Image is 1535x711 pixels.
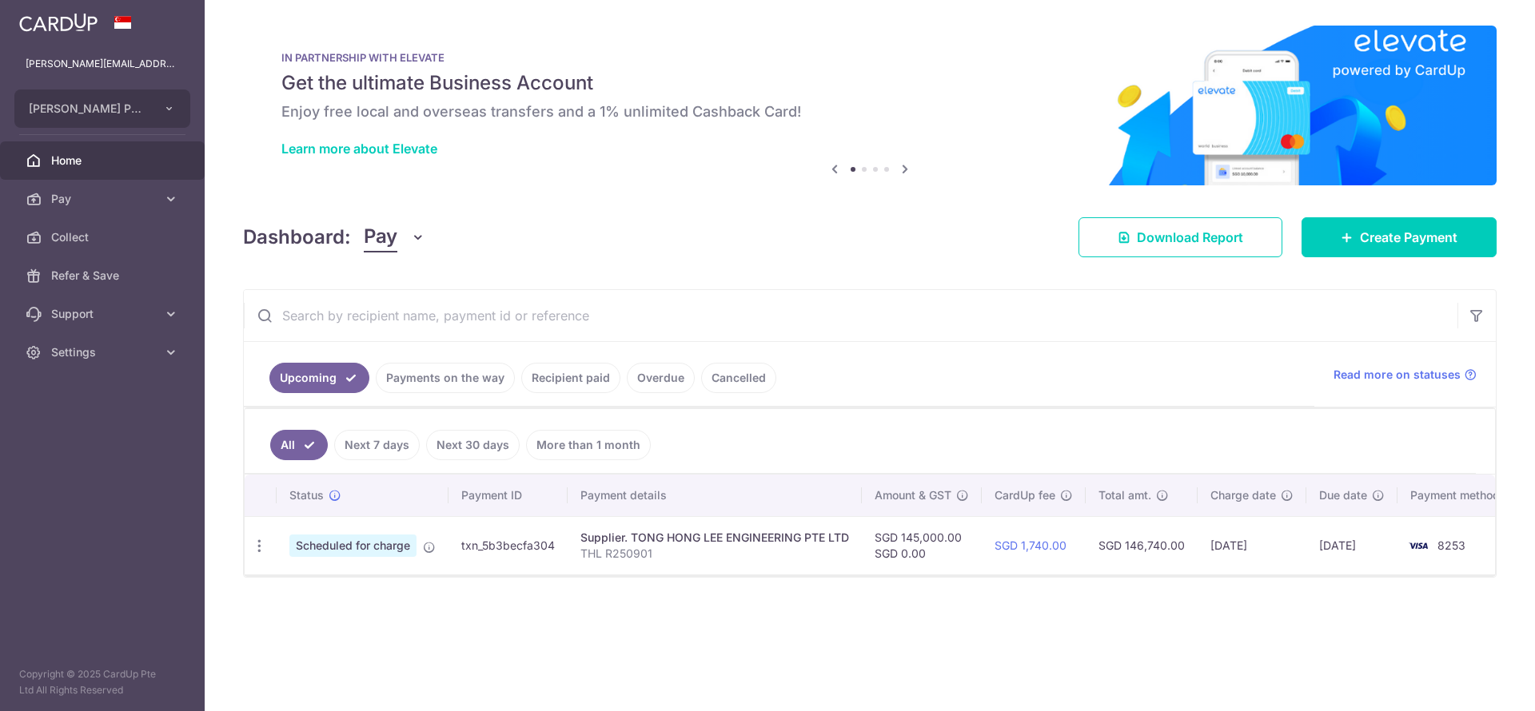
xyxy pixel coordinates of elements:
[243,223,351,252] h4: Dashboard:
[1433,663,1519,703] iframe: Opens a widget where you can find more information
[14,89,190,128] button: [PERSON_NAME] PTE LTD
[51,191,157,207] span: Pay
[426,430,520,460] a: Next 30 days
[995,538,1067,552] a: SGD 1,740.00
[1397,475,1519,516] th: Payment method
[376,363,515,393] a: Payments on the way
[875,487,951,503] span: Amount & GST
[243,26,1497,185] img: Renovation banner
[289,534,417,557] span: Scheduled for charge
[289,487,324,503] span: Status
[26,56,179,72] p: [PERSON_NAME][EMAIL_ADDRESS][PERSON_NAME][PERSON_NAME][DOMAIN_NAME]
[1306,516,1397,574] td: [DATE]
[281,70,1458,96] h5: Get the ultimate Business Account
[1210,487,1276,503] span: Charge date
[269,363,369,393] a: Upcoming
[244,290,1457,341] input: Search by recipient name, payment id or reference
[281,102,1458,121] h6: Enjoy free local and overseas transfers and a 1% unlimited Cashback Card!
[1198,516,1306,574] td: [DATE]
[995,487,1055,503] span: CardUp fee
[19,13,98,32] img: CardUp
[1078,217,1282,257] a: Download Report
[862,516,982,574] td: SGD 145,000.00 SGD 0.00
[1402,536,1434,555] img: Bank Card
[364,222,425,252] button: Pay
[1098,487,1151,503] span: Total amt.
[449,516,568,574] td: txn_5b3becfa304
[1086,516,1198,574] td: SGD 146,740.00
[1302,217,1497,257] a: Create Payment
[51,153,157,169] span: Home
[51,306,157,322] span: Support
[1334,367,1461,383] span: Read more on statuses
[1137,228,1243,247] span: Download Report
[29,101,147,117] span: [PERSON_NAME] PTE LTD
[627,363,695,393] a: Overdue
[1334,367,1477,383] a: Read more on statuses
[1319,487,1367,503] span: Due date
[580,530,849,546] div: Supplier. TONG HONG LEE ENGINEERING PTE LTD
[449,475,568,516] th: Payment ID
[51,268,157,284] span: Refer & Save
[1437,538,1465,552] span: 8253
[1360,228,1457,247] span: Create Payment
[51,229,157,245] span: Collect
[281,51,1458,64] p: IN PARTNERSHIP WITH ELEVATE
[521,363,620,393] a: Recipient paid
[701,363,776,393] a: Cancelled
[334,430,420,460] a: Next 7 days
[568,475,862,516] th: Payment details
[580,546,849,562] p: THL R250901
[526,430,651,460] a: More than 1 month
[281,141,437,157] a: Learn more about Elevate
[51,344,157,360] span: Settings
[364,222,397,252] span: Pay
[270,430,328,460] a: All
